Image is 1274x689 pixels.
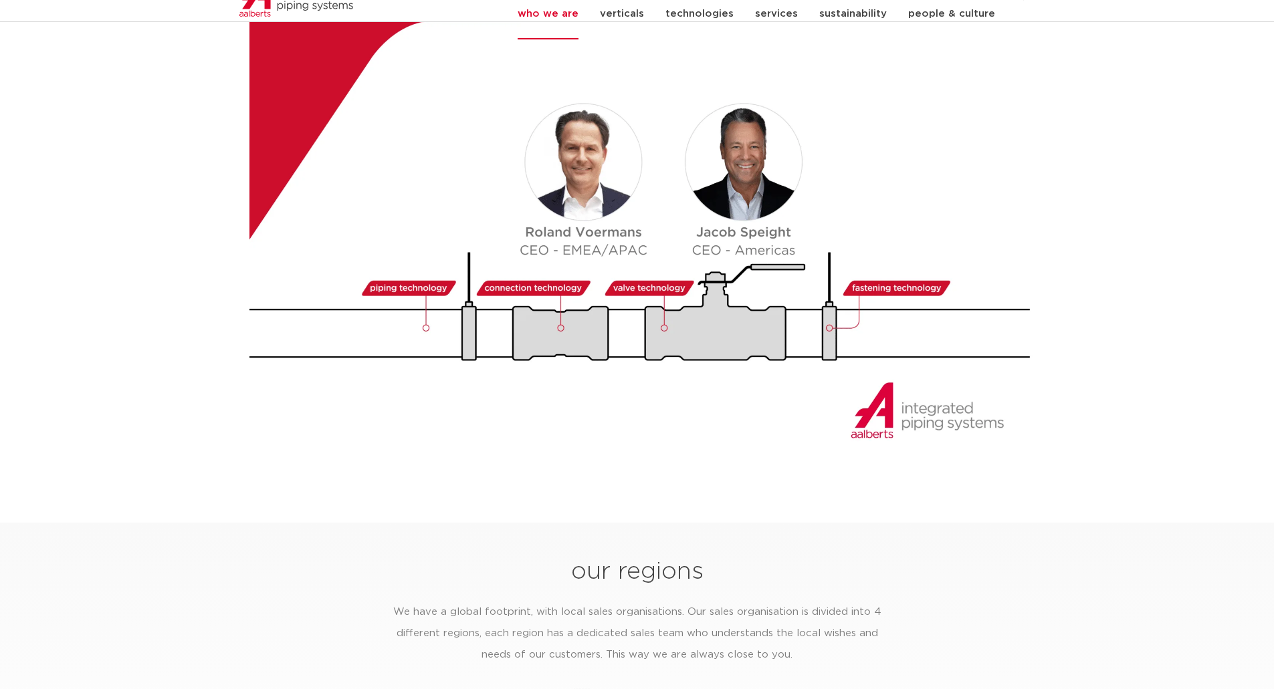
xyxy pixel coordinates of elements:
[383,601,891,666] p: We have a global footprint, with local sales organisations. Our sales organisation is divided int...
[246,556,1029,588] h2: our regions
